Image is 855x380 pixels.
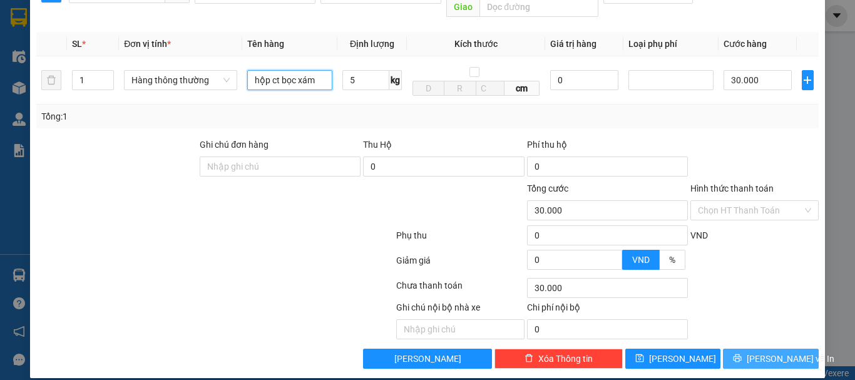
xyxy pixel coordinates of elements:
span: plus [802,75,813,85]
div: Phí thu hộ [527,138,688,157]
button: printer[PERSON_NAME] và In [723,349,819,369]
input: VD: Bàn, Ghế [247,70,332,90]
span: Tổng cước [527,183,568,193]
span: VND [690,230,708,240]
span: % [669,255,675,265]
span: cm [504,81,540,96]
input: D [412,81,444,96]
div: Tổng: 1 [41,110,331,123]
span: [PERSON_NAME] [394,352,461,366]
span: Tên hàng [247,39,284,49]
label: Ghi chú đơn hàng [200,140,269,150]
button: plus [802,70,814,90]
span: [PERSON_NAME] [649,352,716,366]
input: Ghi chú đơn hàng [200,157,361,177]
span: Đơn vị tính [124,39,171,49]
button: deleteXóa Thông tin [494,349,623,369]
div: Chưa thanh toán [395,279,526,300]
button: delete [41,70,61,90]
span: VND [632,255,650,265]
div: Giảm giá [395,254,526,275]
span: Giá trị hàng [550,39,596,49]
span: SL [72,39,82,49]
span: Cước hàng [724,39,767,49]
input: C [476,81,504,96]
th: Loại phụ phí [623,32,719,56]
input: R [444,81,476,96]
span: printer [733,354,742,364]
button: save[PERSON_NAME] [625,349,721,369]
span: Thu Hộ [363,140,392,150]
span: delete [525,354,533,364]
span: [PERSON_NAME] và In [747,352,834,366]
input: Nhập ghi chú [396,319,525,339]
div: Chi phí nội bộ [527,300,688,319]
span: Xóa Thông tin [538,352,593,366]
input: 0 [550,70,618,90]
span: kg [389,70,402,90]
button: [PERSON_NAME] [363,349,491,369]
span: Kích thước [454,39,498,49]
span: Định lượng [350,39,394,49]
label: Hình thức thanh toán [690,183,774,193]
span: save [635,354,644,364]
div: Ghi chú nội bộ nhà xe [396,300,525,319]
div: Phụ thu [395,229,526,250]
span: Hàng thông thường [131,71,230,90]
